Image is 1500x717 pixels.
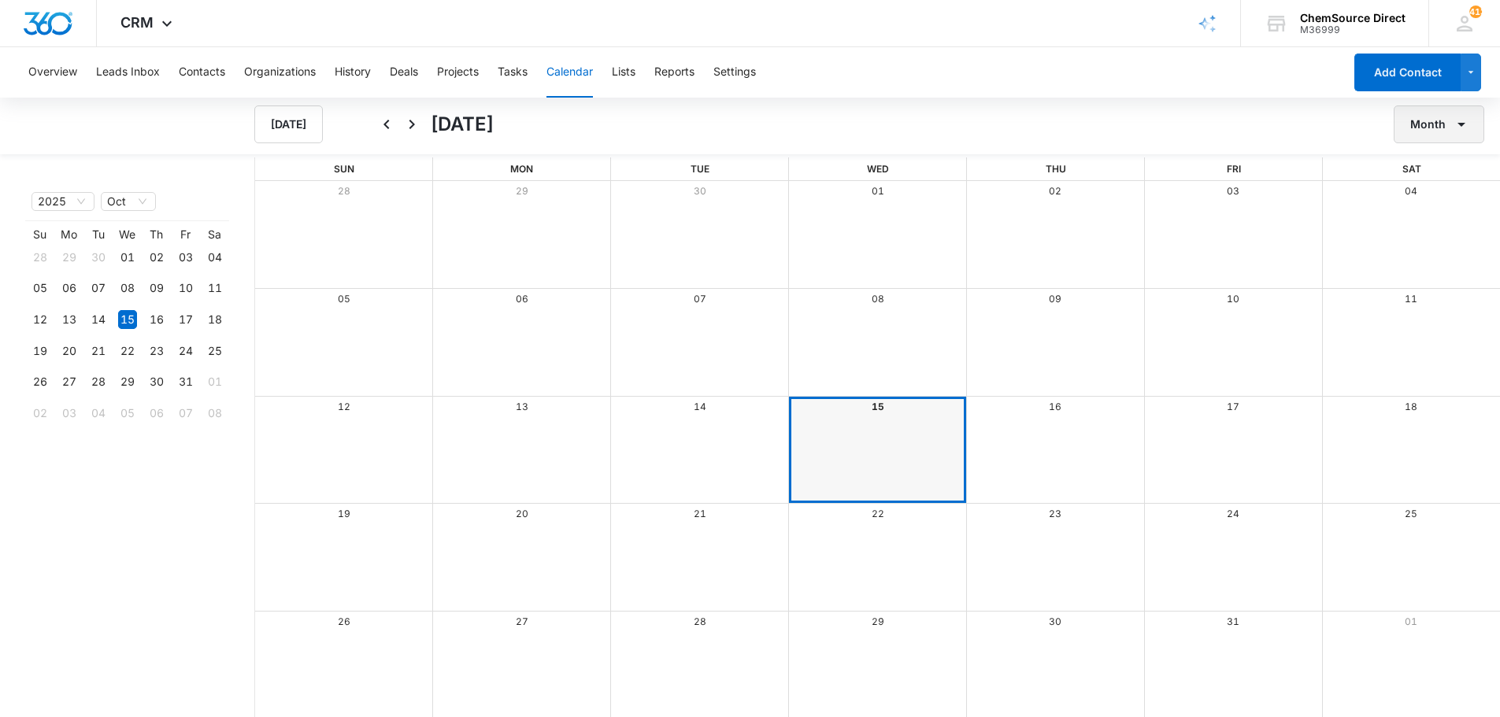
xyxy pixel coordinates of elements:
a: 18 [1405,401,1417,412]
div: 06 [147,404,166,423]
button: Tasks [498,47,528,98]
td: 2025-10-22 [113,335,142,367]
a: 15 [872,401,884,412]
button: Add Contact [1354,54,1461,91]
div: 03 [176,248,195,267]
td: 2025-11-05 [113,397,142,429]
div: 30 [89,248,108,267]
div: 23 [147,342,166,360]
td: 2025-10-01 [113,242,142,273]
a: 19 [338,508,350,519]
a: 04 [1405,185,1417,197]
a: 25 [1405,508,1417,519]
a: 02 [1049,185,1061,197]
td: 2025-11-08 [200,397,229,429]
button: Back [374,112,399,137]
a: 28 [694,615,706,627]
td: 2025-10-09 [142,273,171,305]
div: 01 [206,372,224,391]
div: 31 [176,372,195,391]
span: Thu [1046,163,1066,175]
td: 2025-10-23 [142,335,171,367]
td: 2025-11-04 [83,397,113,429]
a: 21 [694,508,706,519]
div: 17 [176,310,195,329]
th: Th [142,227,171,242]
td: 2025-10-07 [83,273,113,305]
td: 2025-10-14 [83,304,113,335]
a: 06 [516,293,528,305]
span: Sun [334,163,354,175]
a: 14 [694,401,706,412]
a: 31 [1227,615,1239,627]
span: Fri [1227,163,1241,175]
td: 2025-10-28 [83,367,113,398]
button: Deals [390,47,418,98]
button: History [335,47,371,98]
span: CRM [120,14,154,31]
td: 2025-11-07 [171,397,200,429]
div: 02 [31,404,50,423]
div: 30 [147,372,166,391]
div: notifications count [1469,6,1482,18]
td: 2025-10-29 [113,367,142,398]
td: 2025-10-12 [25,304,54,335]
a: 03 [1227,185,1239,197]
th: Fr [171,227,200,242]
td: 2025-10-02 [142,242,171,273]
a: 17 [1227,401,1239,412]
button: Organizations [244,47,316,98]
td: 2025-10-11 [200,273,229,305]
a: 28 [338,185,350,197]
span: Oct [107,193,150,210]
div: 24 [176,342,195,360]
div: 07 [176,404,195,423]
div: 27 [60,372,79,391]
button: Settings [713,47,756,98]
td: 2025-10-25 [200,335,229,367]
button: Lists [612,47,635,98]
div: 08 [118,279,137,298]
div: 19 [31,342,50,360]
a: 11 [1405,293,1417,305]
div: 22 [118,342,137,360]
div: 20 [60,342,79,360]
div: account id [1300,24,1406,35]
a: 10 [1227,293,1239,305]
button: [DATE] [254,105,323,143]
a: 29 [872,615,884,627]
td: 2025-10-20 [54,335,83,367]
div: 16 [147,310,166,329]
div: 14 [89,310,108,329]
span: 413 [1469,6,1482,18]
td: 2025-10-31 [171,367,200,398]
div: 10 [176,279,195,298]
div: 18 [206,310,224,329]
a: 29 [516,185,528,197]
td: 2025-09-28 [25,242,54,273]
div: 06 [60,279,79,298]
div: 29 [60,248,79,267]
div: 25 [206,342,224,360]
td: 2025-10-04 [200,242,229,273]
div: account name [1300,12,1406,24]
span: Tue [691,163,709,175]
td: 2025-10-26 [25,367,54,398]
button: Calendar [546,47,593,98]
a: 27 [516,615,528,627]
span: 2025 [38,193,88,210]
button: Overview [28,47,77,98]
td: 2025-10-03 [171,242,200,273]
a: 23 [1049,508,1061,519]
td: 2025-11-02 [25,397,54,429]
a: 22 [872,508,884,519]
td: 2025-11-03 [54,397,83,429]
a: 30 [694,185,706,197]
td: 2025-10-13 [54,304,83,335]
div: 05 [118,404,137,423]
a: 26 [338,615,350,627]
div: 05 [31,279,50,298]
th: Su [25,227,54,242]
span: Sat [1402,163,1421,175]
div: 08 [206,404,224,423]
